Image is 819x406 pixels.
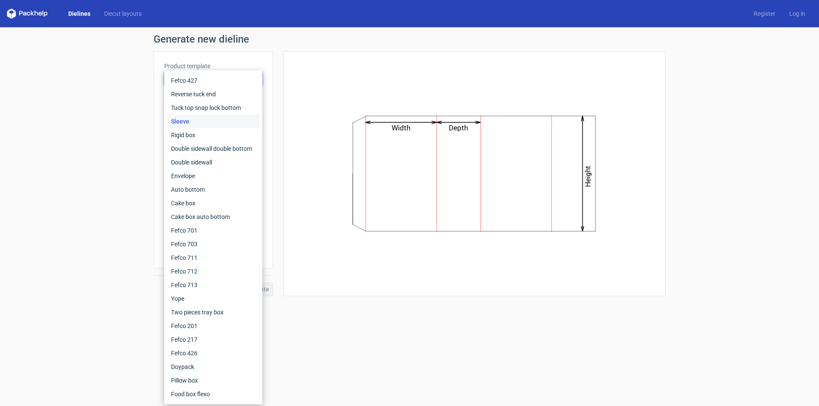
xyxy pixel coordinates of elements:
[168,74,259,87] div: Fefco 427
[782,9,812,18] a: Log in
[168,374,259,387] div: Pillow box
[97,9,148,18] a: Diecut layouts
[584,166,592,187] text: Height
[168,183,259,196] div: Auto bottom
[168,196,259,210] div: Cake box
[168,142,259,155] div: Double sidewall double bottom
[168,115,259,128] div: Sleeve
[154,34,665,44] h1: Generate new dieline
[61,9,97,18] a: Dielines
[747,9,782,18] a: Register
[168,101,259,115] div: Tuck top snap lock bottom
[168,237,259,251] div: Fefco 703
[392,124,411,132] text: Width
[168,210,259,224] div: Cake box auto bottom
[168,128,259,142] div: Rigid box
[168,319,259,333] div: Fefco 201
[168,265,259,278] div: Fefco 712
[449,124,468,132] text: Depth
[168,251,259,265] div: Fefco 711
[168,169,259,183] div: Envelope
[168,387,259,401] div: Food box flexo
[168,346,259,360] div: Fefco 426
[168,360,259,374] div: Doypack
[168,155,259,169] div: Double sidewall
[168,305,259,319] div: Two pieces tray box
[168,292,259,305] div: Yope
[168,278,259,292] div: Fefco 713
[164,62,262,70] label: Product template
[168,87,259,101] div: Reverse tuck end
[168,224,259,237] div: Fefco 701
[168,333,259,346] div: Fefco 217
